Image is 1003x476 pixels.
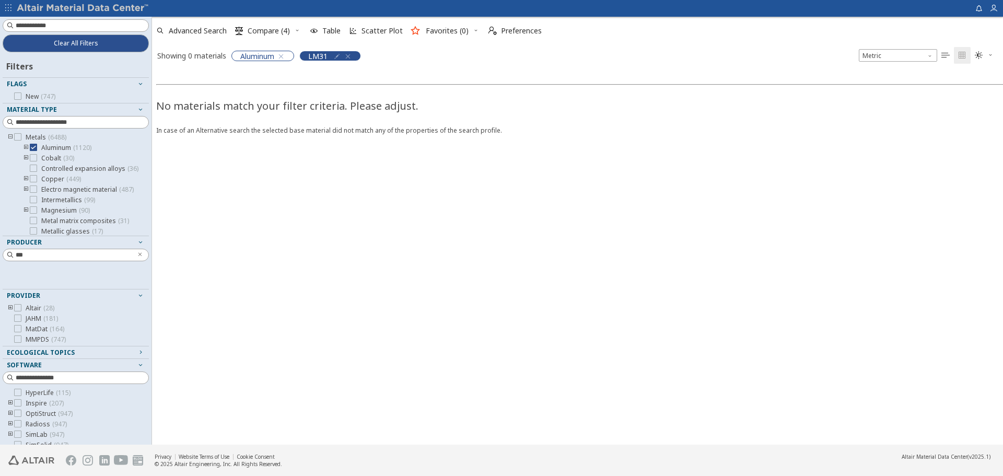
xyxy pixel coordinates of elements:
span: Flags [7,79,27,88]
i: toogle group [7,399,14,408]
span: ( 28 ) [43,304,54,312]
button: Software [3,359,149,371]
span: Inspire [26,399,64,408]
i: toogle group [22,154,30,162]
span: Advanced Search [169,27,227,34]
i: toogle group [7,304,14,312]
span: ( 164 ) [50,324,64,333]
span: ( 747 ) [41,92,55,101]
a: Cookie Consent [237,453,275,460]
span: ( 947 ) [52,420,67,428]
i:  [941,51,950,60]
span: ( 90 ) [79,206,90,215]
span: Provider [7,291,40,300]
span: Ecological Topics [7,348,75,357]
span: Favorites (0) [426,27,469,34]
span: Aluminum [41,144,91,152]
i: toogle group [22,206,30,215]
span: Metric [859,49,937,62]
i: toogle group [7,410,14,418]
span: ( 747 ) [51,335,66,344]
span: Producer [7,238,42,247]
span: ( 6488 ) [48,133,66,142]
span: ( 31 ) [118,216,129,225]
span: Scatter Plot [361,27,403,34]
i: toogle group [7,133,14,142]
span: Software [7,361,42,369]
button: Theme [971,47,998,64]
span: JAHM [26,315,58,323]
span: Metallic glasses [41,227,103,236]
button: Tile View [954,47,971,64]
span: ( 207 ) [49,399,64,408]
button: Clear text [132,249,148,261]
span: Cobalt [41,154,74,162]
span: Magnesium [41,206,90,215]
a: Website Terms of Use [179,453,229,460]
span: Metal matrix composites [41,217,129,225]
span: Electro magnetic material [41,185,134,194]
a: Privacy [155,453,171,460]
span: New [26,92,55,101]
i:  [958,51,966,60]
span: SimSolid [26,441,68,449]
span: ( 36 ) [127,164,138,173]
span: ( 947 ) [54,440,68,449]
img: Altair Material Data Center [17,3,150,14]
button: Ecological Topics [3,346,149,359]
span: Controlled expansion alloys [41,165,138,173]
div: (v2025.1) [902,453,990,460]
button: Material Type [3,103,149,116]
span: ( 181 ) [43,314,58,323]
span: ( 487 ) [119,185,134,194]
span: SimLab [26,431,64,439]
button: Producer [3,236,149,249]
span: HyperLife [26,389,71,397]
button: Flags [3,78,149,90]
span: Compare (4) [248,27,290,34]
i: toogle group [7,431,14,439]
span: Copper [41,175,81,183]
span: Altair Material Data Center [902,453,967,460]
span: MMPDS [26,335,66,344]
span: ( 99 ) [84,195,95,204]
span: ( 449 ) [66,175,81,183]
span: Clear All Filters [54,39,98,48]
i: toogle group [7,420,14,428]
span: Radioss [26,420,67,428]
span: ( 115 ) [56,388,71,397]
i:  [235,27,243,35]
i: toogle group [22,175,30,183]
span: MatDat [26,325,64,333]
i: toogle group [22,185,30,194]
i:  [488,27,497,35]
span: Metals [26,133,66,142]
span: ( 30 ) [63,154,74,162]
span: ( 1120 ) [73,143,91,152]
span: Altair [26,304,54,312]
span: Preferences [501,27,542,34]
i: toogle group [22,144,30,152]
button: Table View [937,47,954,64]
span: ( 947 ) [58,409,73,418]
span: Aluminum [240,51,274,61]
span: Table [322,27,341,34]
span: ( 947 ) [50,430,64,439]
span: Material Type [7,105,57,114]
button: Clear All Filters [3,34,149,52]
div: © 2025 Altair Engineering, Inc. All Rights Reserved. [155,460,282,468]
div: Filters [3,52,38,77]
img: Altair Engineering [8,456,54,465]
span: OptiStruct [26,410,73,418]
span: LM31 [308,51,328,61]
div: Showing 0 materials [157,51,226,61]
span: ( 17 ) [92,227,103,236]
span: Intermetallics [41,196,95,204]
i:  [975,51,983,60]
button: Provider [3,289,149,302]
div: Unit System [859,49,937,62]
